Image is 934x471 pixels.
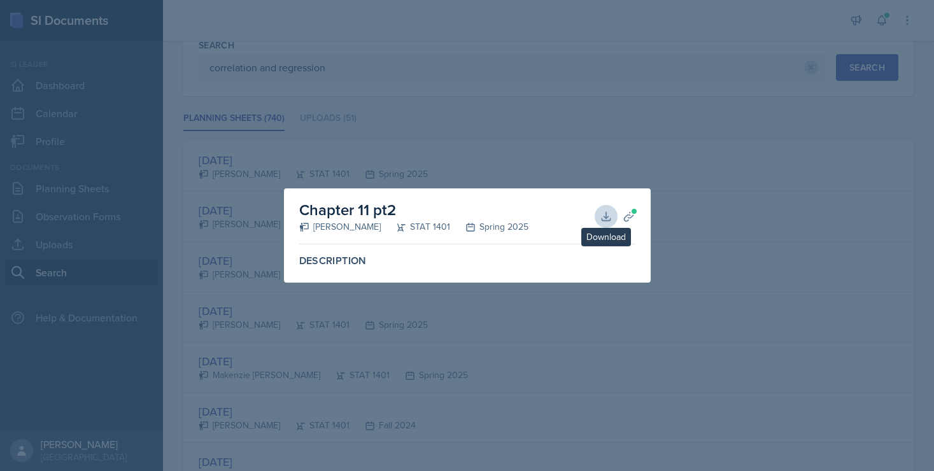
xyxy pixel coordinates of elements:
div: [PERSON_NAME] [299,220,381,234]
button: Download [595,205,618,228]
h2: Chapter 11 pt2 [299,199,528,221]
div: Spring 2025 [450,220,528,234]
label: Description [299,255,635,267]
div: STAT 1401 [381,220,450,234]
